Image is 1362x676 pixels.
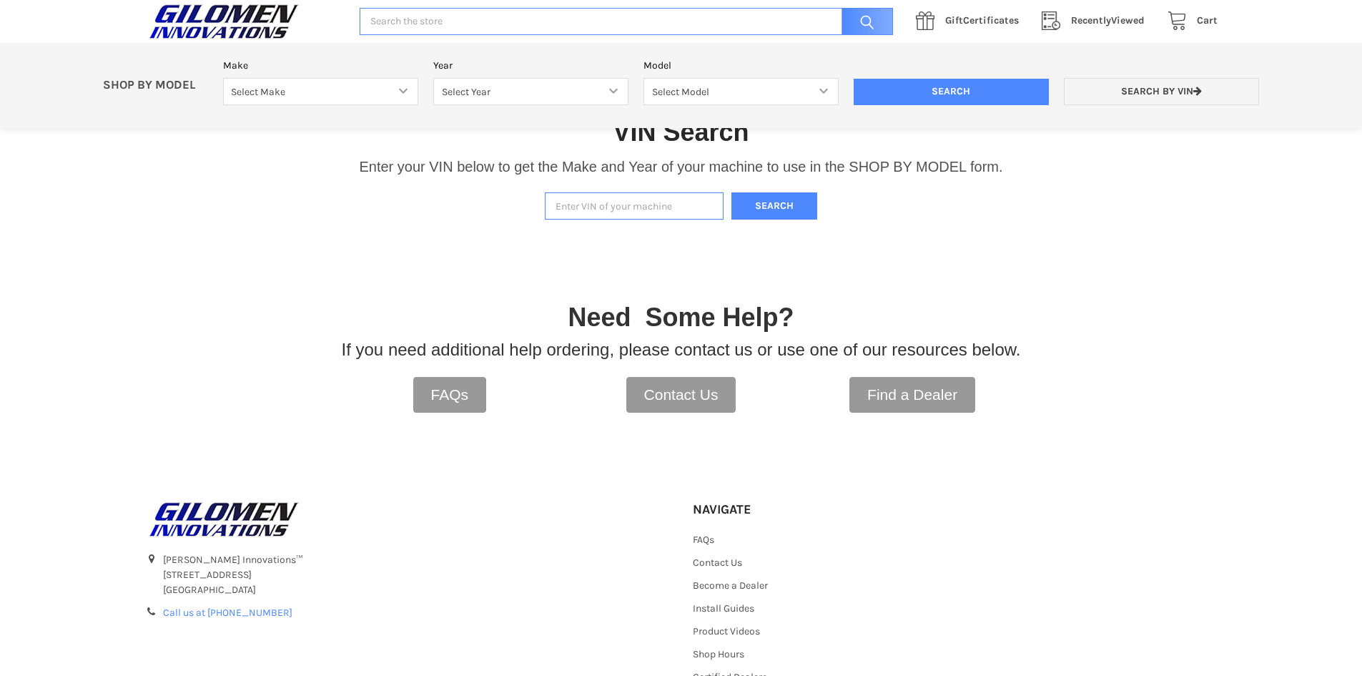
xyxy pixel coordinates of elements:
[854,79,1049,106] input: Search
[693,557,742,569] a: Contact Us
[693,579,768,592] a: Become a Dealer
[1071,14,1145,26] span: Viewed
[693,648,744,660] a: Shop Hours
[626,377,736,413] a: Contact Us
[731,192,817,220] button: Search
[342,337,1021,363] p: If you need additional help ordering, please contact us or use one of our resources below.
[1197,14,1218,26] span: Cart
[96,78,216,93] p: SHOP BY MODEL
[145,4,302,39] img: GILOMEN INNOVATIONS
[908,12,1034,30] a: GiftCertificates
[163,552,669,597] address: [PERSON_NAME] Innovations™ [STREET_ADDRESS] [GEOGRAPHIC_DATA]
[613,116,749,148] h1: VIN Search
[693,602,754,614] a: Install Guides
[413,377,487,413] a: FAQs
[693,625,760,637] a: Product Videos
[693,534,714,546] a: FAQs
[693,501,852,518] h5: Navigate
[145,501,302,537] img: GILOMEN INNOVATIONS
[433,58,628,73] label: Year
[223,58,418,73] label: Make
[360,8,893,36] input: Search the store
[834,8,893,36] input: Search
[1071,14,1111,26] span: Recently
[163,607,292,619] a: Call us at [PHONE_NUMBER]
[1160,12,1218,30] a: Cart
[945,14,963,26] span: Gift
[1064,78,1259,106] a: Search by VIN
[1034,12,1160,30] a: RecentlyViewed
[145,501,670,537] a: GILOMEN INNOVATIONS
[643,58,839,73] label: Model
[568,298,794,337] p: Need Some Help?
[849,377,975,413] a: Find a Dealer
[145,4,345,39] a: GILOMEN INNOVATIONS
[545,192,724,220] input: Enter VIN of your machine
[359,156,1002,177] p: Enter your VIN below to get the Make and Year of your machine to use in the SHOP BY MODEL form.
[945,14,1019,26] span: Certificates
